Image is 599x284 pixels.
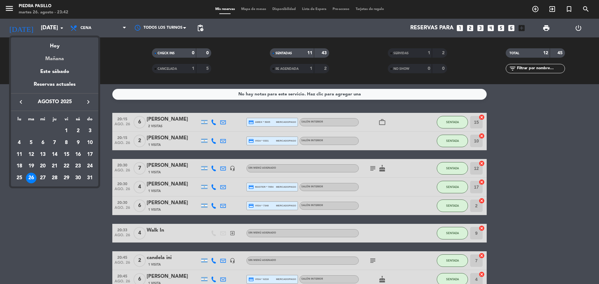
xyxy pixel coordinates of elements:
[13,125,61,137] td: AGO.
[37,160,49,172] td: 20 de agosto de 2025
[26,173,37,183] div: 26
[14,173,25,183] div: 25
[17,98,25,106] i: keyboard_arrow_left
[85,173,95,183] div: 31
[37,173,48,183] div: 27
[27,98,83,106] span: agosto 2025
[25,160,37,172] td: 19 de agosto de 2025
[84,125,96,137] td: 3 de agosto de 2025
[61,137,72,148] div: 8
[73,161,83,171] div: 23
[73,137,83,148] div: 9
[61,172,72,184] td: 29 de agosto de 2025
[73,126,83,136] div: 2
[61,161,72,171] div: 22
[14,161,25,171] div: 18
[11,80,98,93] div: Reservas actuales
[85,126,95,136] div: 3
[73,149,83,160] div: 16
[25,137,37,149] td: 5 de agosto de 2025
[11,63,98,80] div: Este sábado
[49,160,61,172] td: 21 de agosto de 2025
[37,149,48,160] div: 13
[84,149,96,161] td: 17 de agosto de 2025
[26,137,37,148] div: 5
[13,116,25,125] th: lunes
[25,172,37,184] td: 26 de agosto de 2025
[85,137,95,148] div: 10
[37,161,48,171] div: 20
[84,116,96,125] th: domingo
[13,149,25,161] td: 11 de agosto de 2025
[25,116,37,125] th: martes
[26,161,37,171] div: 19
[61,116,72,125] th: viernes
[49,116,61,125] th: jueves
[72,160,84,172] td: 23 de agosto de 2025
[15,98,27,106] button: keyboard_arrow_left
[73,173,83,183] div: 30
[49,173,60,183] div: 28
[37,172,49,184] td: 27 de agosto de 2025
[37,137,49,149] td: 6 de agosto de 2025
[72,137,84,149] td: 9 de agosto de 2025
[49,149,61,161] td: 14 de agosto de 2025
[61,160,72,172] td: 22 de agosto de 2025
[84,137,96,149] td: 10 de agosto de 2025
[13,137,25,149] td: 4 de agosto de 2025
[14,137,25,148] div: 4
[61,126,72,136] div: 1
[61,149,72,160] div: 15
[61,149,72,161] td: 15 de agosto de 2025
[49,149,60,160] div: 14
[84,160,96,172] td: 24 de agosto de 2025
[13,160,25,172] td: 18 de agosto de 2025
[72,116,84,125] th: sábado
[72,172,84,184] td: 30 de agosto de 2025
[11,50,98,63] div: Mañana
[49,161,60,171] div: 21
[85,98,92,106] i: keyboard_arrow_right
[49,137,61,149] td: 7 de agosto de 2025
[72,125,84,137] td: 2 de agosto de 2025
[61,173,72,183] div: 29
[61,125,72,137] td: 1 de agosto de 2025
[61,137,72,149] td: 8 de agosto de 2025
[37,116,49,125] th: miércoles
[13,172,25,184] td: 25 de agosto de 2025
[14,149,25,160] div: 11
[26,149,37,160] div: 12
[11,37,98,50] div: Hoy
[37,137,48,148] div: 6
[25,149,37,161] td: 12 de agosto de 2025
[49,137,60,148] div: 7
[85,161,95,171] div: 24
[37,149,49,161] td: 13 de agosto de 2025
[85,149,95,160] div: 17
[49,172,61,184] td: 28 de agosto de 2025
[84,172,96,184] td: 31 de agosto de 2025
[83,98,94,106] button: keyboard_arrow_right
[72,149,84,161] td: 16 de agosto de 2025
